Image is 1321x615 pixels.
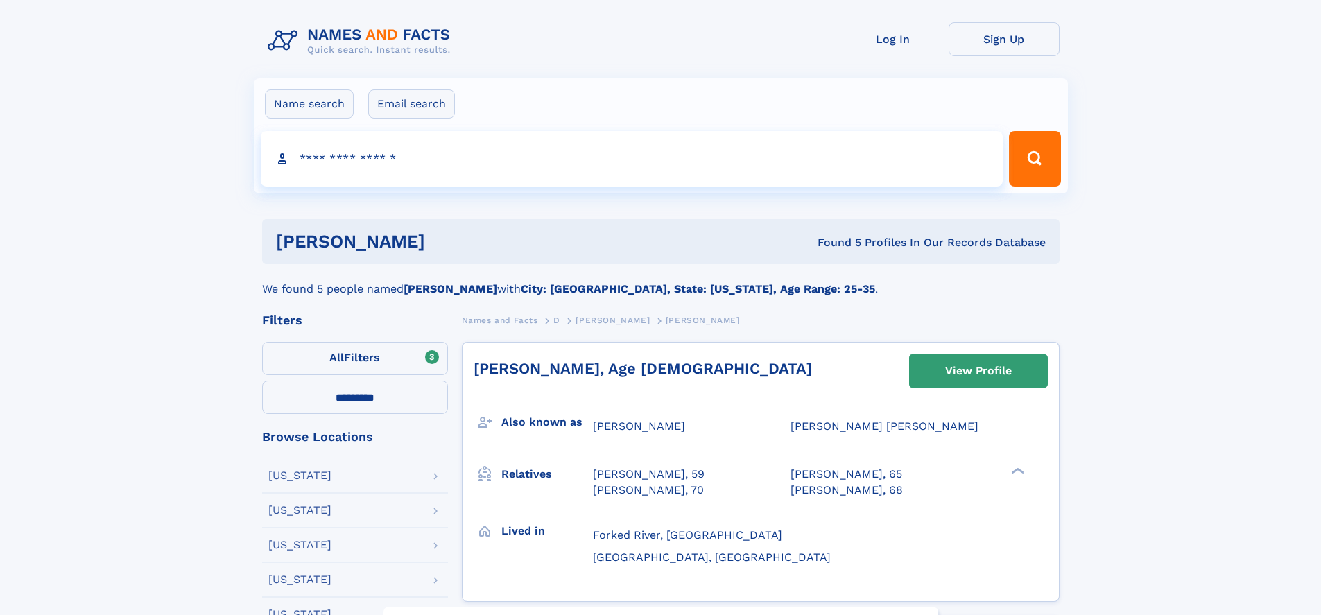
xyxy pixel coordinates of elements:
div: ❯ [1008,467,1025,476]
a: [PERSON_NAME], Age [DEMOGRAPHIC_DATA] [474,360,812,377]
div: [US_STATE] [268,470,331,481]
a: [PERSON_NAME] [576,311,650,329]
span: Forked River, [GEOGRAPHIC_DATA] [593,528,782,542]
span: All [329,351,344,364]
a: D [553,311,560,329]
b: City: [GEOGRAPHIC_DATA], State: [US_STATE], Age Range: 25-35 [521,282,875,295]
a: View Profile [910,354,1047,388]
b: [PERSON_NAME] [404,282,497,295]
input: search input [261,131,1003,187]
div: Browse Locations [262,431,448,443]
div: [US_STATE] [268,574,331,585]
span: [PERSON_NAME] [666,315,740,325]
button: Search Button [1009,131,1060,187]
div: Found 5 Profiles In Our Records Database [621,235,1046,250]
div: [US_STATE] [268,539,331,551]
a: [PERSON_NAME], 70 [593,483,704,498]
div: Filters [262,314,448,327]
div: We found 5 people named with . [262,264,1060,297]
span: [GEOGRAPHIC_DATA], [GEOGRAPHIC_DATA] [593,551,831,564]
span: [PERSON_NAME] [593,419,685,433]
a: Sign Up [949,22,1060,56]
h3: Lived in [501,519,593,543]
img: Logo Names and Facts [262,22,462,60]
label: Name search [265,89,354,119]
a: [PERSON_NAME], 68 [791,483,903,498]
span: [PERSON_NAME] [576,315,650,325]
a: [PERSON_NAME], 65 [791,467,902,482]
label: Filters [262,342,448,375]
div: [US_STATE] [268,505,331,516]
h3: Also known as [501,410,593,434]
a: [PERSON_NAME], 59 [593,467,705,482]
div: View Profile [945,355,1012,387]
h1: [PERSON_NAME] [276,233,621,250]
h3: Relatives [501,462,593,486]
a: Names and Facts [462,311,538,329]
span: [PERSON_NAME] [PERSON_NAME] [791,419,978,433]
label: Email search [368,89,455,119]
span: D [553,315,560,325]
a: Log In [838,22,949,56]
